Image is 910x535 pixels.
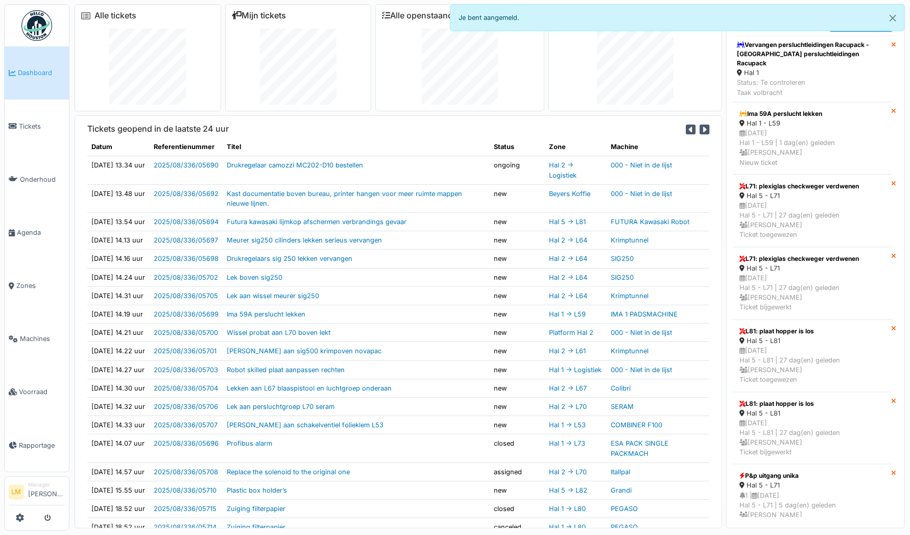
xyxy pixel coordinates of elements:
[549,255,587,262] a: Hal 2 -> L64
[154,161,219,169] a: 2025/08/336/05690
[490,463,545,481] td: assigned
[154,403,219,410] a: 2025/08/336/05706
[739,399,885,408] div: L81: plaat hopper is los
[611,218,689,226] a: FUTURA Kawasaki Robot
[611,274,634,281] a: SIG250
[737,78,888,97] div: Status: Te controleren Taak volbracht
[549,310,586,318] a: Hal 1 -> L59
[227,218,407,226] a: Futura kawasaki lijmkop afschermen verbrandings gevaar
[739,273,885,312] div: [DATE] Hal 5 - L71 | 27 dag(en) geleden [PERSON_NAME] Ticket bijgewerkt
[382,11,481,20] a: Alle openstaande taken
[881,5,904,32] button: Close
[549,274,587,281] a: Hal 2 -> L64
[227,347,382,355] a: [PERSON_NAME] aan sig500 krimpoven novapac
[18,68,65,78] span: Dashboard
[87,305,150,324] td: [DATE] 14.19 uur
[490,416,545,434] td: new
[739,336,885,346] div: Hal 5 - L81
[227,310,306,318] a: Ima 59A perslucht lekken
[490,231,545,250] td: new
[154,487,217,494] a: 2025/08/336/05710
[611,190,672,198] a: 000 - Niet in de lijst
[733,175,892,247] a: L71: plexiglas checkweger verdwenen Hal 5 - L71 [DATE]Hal 5 - L71 | 27 dag(en) geleden [PERSON_NA...
[87,342,150,360] td: [DATE] 14.22 uur
[739,254,885,263] div: L71: plexiglas checkweger verdwenen
[549,218,586,226] a: Hal 5 -> L81
[739,491,885,530] div: 1 | [DATE] Hal 5 - L71 | 5 dag(en) geleden [PERSON_NAME] Ticket toegewezen
[549,384,587,392] a: Hal 2 -> L67
[87,397,150,416] td: [DATE] 14.32 uur
[611,366,672,374] a: 000 - Niet in de lijst
[227,468,350,476] a: Replace the solenoid to the original one
[154,468,219,476] a: 2025/08/336/05708
[611,384,631,392] a: Colibri
[549,468,587,476] a: Hal 2 -> L70
[87,184,150,212] td: [DATE] 13.48 uur
[739,182,885,191] div: L71: plexiglas checkweger verdwenen
[739,408,885,418] div: Hal 5 - L81
[490,305,545,324] td: new
[9,481,65,505] a: LM Manager[PERSON_NAME]
[5,153,69,206] a: Onderhoud
[739,128,885,167] div: [DATE] Hal 1 - L59 | 1 dag(en) geleden [PERSON_NAME] Nieuw ticket
[19,441,65,450] span: Rapportage
[737,68,888,78] div: Hal 1
[227,190,463,207] a: Kast documentatie boven bureau, printer hangen voor meer ruimte mappen nieuwe lijnen.
[611,347,649,355] a: Krimptunnel
[549,523,586,531] a: Hal 1 -> L80
[227,366,345,374] a: Robot skilled plaat aanpassen rechten
[549,236,587,244] a: Hal 2 -> L64
[549,366,602,374] a: Hal 1 -> Logistiek
[490,500,545,518] td: closed
[490,324,545,342] td: new
[733,247,892,320] a: L71: plexiglas checkweger verdwenen Hal 5 - L71 [DATE]Hal 5 - L71 | 27 dag(en) geleden [PERSON_NA...
[733,102,892,175] a: Ima 59A perslucht lekken Hal 1 - L59 [DATE]Hal 1 - L59 | 1 dag(en) geleden [PERSON_NAME]Nieuw ticket
[490,397,545,416] td: new
[227,274,283,281] a: Lek boven sig250
[490,286,545,305] td: new
[549,421,586,429] a: Hal 1 -> L53
[227,487,288,494] a: Plastic box holder’s
[154,329,219,336] a: 2025/08/336/05700
[87,500,150,518] td: [DATE] 18.52 uur
[154,366,219,374] a: 2025/08/336/05703
[450,4,905,31] div: Je bent aangemeld.
[733,320,892,392] a: L81: plaat hopper is los Hal 5 - L81 [DATE]Hal 5 - L81 | 27 dag(en) geleden [PERSON_NAME]Ticket t...
[227,523,286,531] a: Zuiging filterpapier
[5,259,69,312] a: Zones
[87,286,150,305] td: [DATE] 14.31 uur
[94,11,136,20] a: Alle tickets
[490,268,545,286] td: new
[733,36,892,102] a: Vervangen persluchtleidingen Racupack - [GEOGRAPHIC_DATA] persluchtleidingen Racupack Hal 1 Statu...
[87,250,150,268] td: [DATE] 14.16 uur
[611,310,678,318] a: IMA 1 PADSMACHINE
[739,471,885,480] div: P&p uitgang unika
[490,138,545,156] th: Status
[611,292,649,300] a: Krimptunnel
[611,403,634,410] a: SERAM
[154,421,218,429] a: 2025/08/336/05707
[227,292,320,300] a: Lek aan wissel meurer sig250
[549,292,587,300] a: Hal 2 -> L64
[611,161,672,169] a: 000 - Niet in de lijst
[154,505,217,513] a: 2025/08/336/05715
[490,250,545,268] td: new
[227,403,335,410] a: Lek aan persluchtgroep L70 seram
[737,40,888,68] div: Vervangen persluchtleidingen Racupack - [GEOGRAPHIC_DATA] persluchtleidingen Racupack
[611,236,649,244] a: Krimptunnel
[150,138,223,156] th: Referentienummer
[227,255,353,262] a: Drukregelaars sig 250 lekken vervangen
[9,484,24,500] li: LM
[20,334,65,344] span: Machines
[5,46,69,100] a: Dashboard
[611,505,638,513] a: PEGASO
[232,11,286,20] a: Mijn tickets
[739,346,885,385] div: [DATE] Hal 5 - L81 | 27 dag(en) geleden [PERSON_NAME] Ticket toegewezen
[490,379,545,397] td: new
[490,156,545,184] td: ongoing
[87,324,150,342] td: [DATE] 14.21 uur
[154,218,219,226] a: 2025/08/336/05694
[5,100,69,153] a: Tickets
[739,480,885,490] div: Hal 5 - L71
[87,268,150,286] td: [DATE] 14.24 uur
